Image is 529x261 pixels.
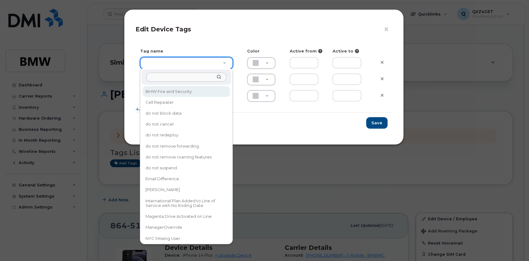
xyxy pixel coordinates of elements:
[143,108,229,118] div: do not block data
[143,163,229,173] div: do not suspend
[143,174,229,184] div: Email Difference
[143,212,229,221] div: Magenta Drive Activated on Line
[143,119,229,129] div: do not cancel
[143,234,229,243] div: NYC Missing User
[143,98,229,107] div: Cell Repeater
[143,223,229,232] div: ManagerOverride
[143,87,229,96] div: BMW Fire and Security
[143,185,229,195] div: [PERSON_NAME]
[143,130,229,140] div: do not redeploy
[502,234,524,256] iframe: Messenger Launcher
[143,141,229,151] div: do not remove forwarding
[143,152,229,162] div: do not remove roaming features
[143,196,229,211] div: International Plan Added to Line of Service with No Ending Date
